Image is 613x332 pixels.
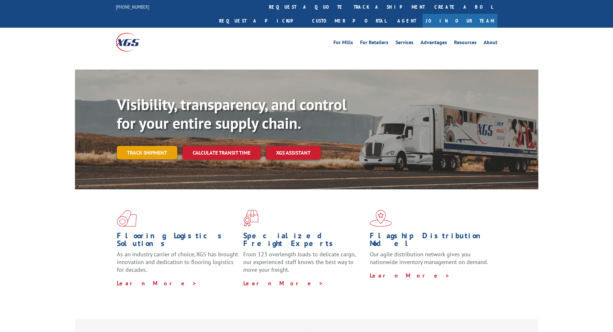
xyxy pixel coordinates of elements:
[370,272,450,279] a: Learn More >
[214,14,307,28] a: Request a pickup
[117,94,347,133] b: Visibility, transparency, and control for your entire supply chain.
[484,40,497,47] a: About
[370,251,488,266] span: Our agile distribution network gives you nationwide inventory management on demand.
[117,280,197,287] a: Learn More >
[243,251,365,279] p: From 123 overlength loads to delicate cargo, our experienced staff knows the best way to move you...
[117,210,137,227] img: xgs-icon-total-supply-chain-intelligence-red
[117,232,238,251] h1: Flooring Logistics Solutions
[421,40,447,47] a: Advantages
[333,40,353,47] a: For Mills
[117,251,238,273] span: As an industry carrier of choice, XGS has brought innovation and dedication to flooring logistics...
[182,146,261,160] a: Calculate transit time
[423,14,497,28] a: Join Our Team
[117,146,177,159] a: Track shipment
[395,40,413,47] a: Services
[243,232,365,251] h1: Specialized Freight Experts
[243,280,323,287] a: Learn More >
[370,232,491,251] h1: Flagship Distribution Model
[360,40,388,47] a: For Retailers
[116,4,149,10] a: [PHONE_NUMBER]
[307,14,391,28] a: Customer Portal
[391,14,423,28] a: Agent
[370,210,392,227] img: xgs-icon-flagship-distribution-model-red
[454,40,477,47] a: Resources
[243,210,258,227] img: xgs-icon-focused-on-flooring-red
[266,146,321,160] a: XGS ASSISTANT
